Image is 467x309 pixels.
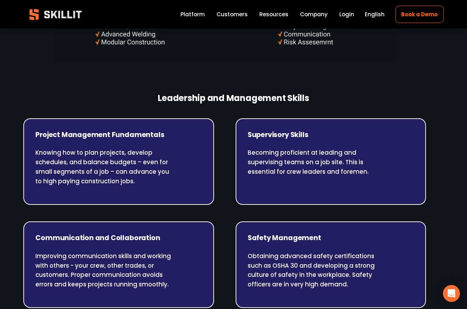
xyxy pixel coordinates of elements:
a: folder dropdown [259,10,288,19]
strong: Communication and Collaboration [35,233,160,243]
img: Skillit [23,4,88,25]
span: Improving communication skills and working with others - your crew, other trades, or customers. P... [35,252,171,289]
a: Company [300,10,328,19]
a: Customers [217,10,248,19]
span: Obtaining advanced safety certifications such as OSHA 30 and developing a strong culture of safet... [248,252,375,289]
a: Book a Demo [396,6,444,23]
a: Login [339,10,354,19]
span: Becoming proficient at leading and supervising teams on a job site. This is essential for crew le... [248,148,369,176]
a: Platform [180,10,205,19]
strong: Leadership and Management Skills [158,92,309,104]
div: language picker [365,10,385,19]
span: Knowing how to plan projects, develop schedules, and balance budgets – even for small segments of... [35,148,169,185]
span: English [365,10,385,18]
strong: Project Management Fundamentals [35,130,164,139]
span: Resources [259,10,288,18]
div: Open Intercom Messenger [443,285,460,302]
strong: Supervisory Skills [248,130,309,139]
strong: Safety Management [248,233,321,243]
